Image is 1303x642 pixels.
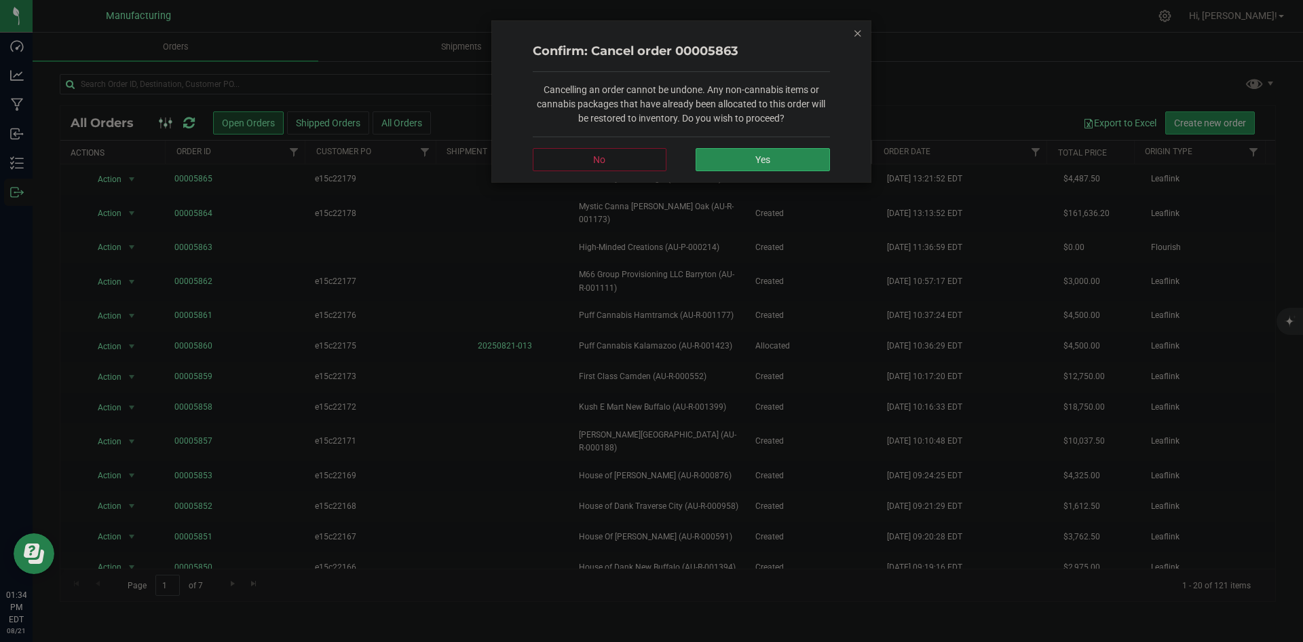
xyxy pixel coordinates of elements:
button: Close modal [853,24,863,41]
button: No [533,148,666,171]
span: Cancelling an order cannot be undone. Any non-cannabis items or cannabis packages that have alrea... [537,84,825,124]
span: Yes [755,154,770,165]
iframe: Resource center [14,533,54,574]
h4: Confirm: Cancel order 00005863 [533,43,830,60]
span: Do you wish to proceed? [682,113,785,124]
button: Yes [696,148,829,171]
